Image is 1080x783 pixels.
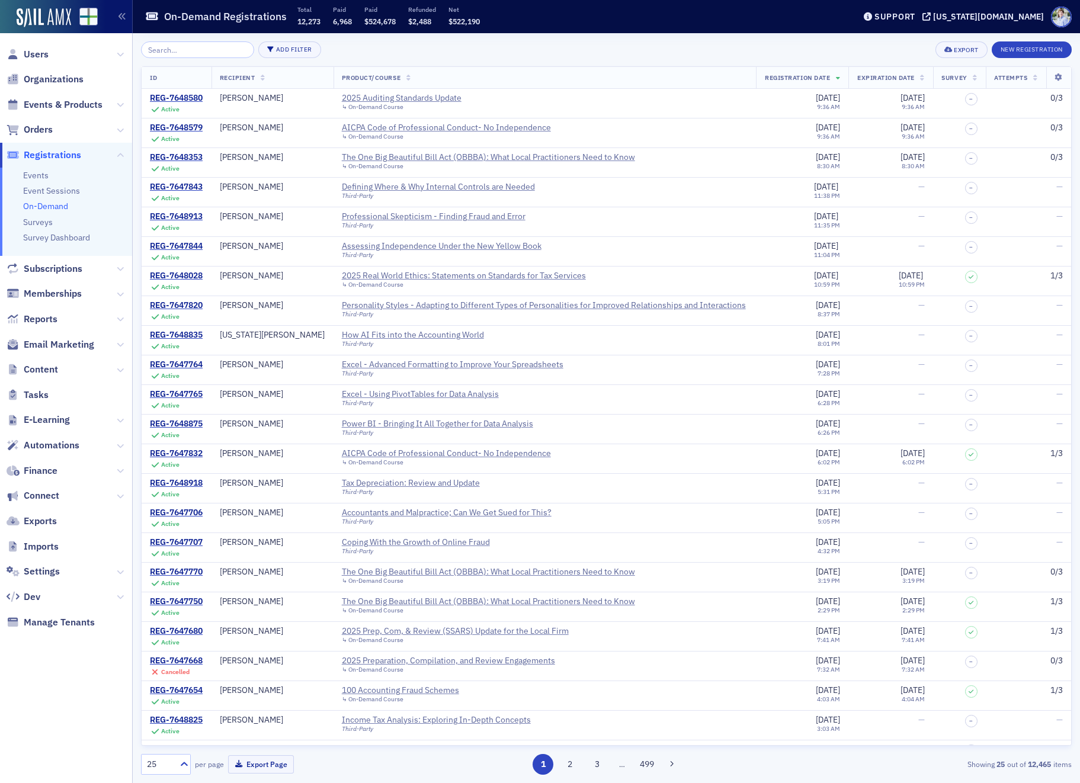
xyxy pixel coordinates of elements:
span: — [918,329,925,340]
span: 6,968 [333,17,352,26]
span: Survey [941,73,967,82]
span: [DATE] [814,270,838,281]
time: 8:37 PM [818,310,840,318]
a: ↳ On-Demand Course [342,162,403,170]
a: Power BI - Bringing It All Together for Data Analysis [342,419,533,429]
div: Assessing Independence Under the New Yellow Book [342,241,541,252]
a: Income Tax Analysis: Exploring In-Depth Concepts [342,715,531,726]
span: Third-Party [342,339,373,348]
a: REG-7648875 [150,419,203,429]
span: — [1056,359,1063,370]
div: [US_STATE][PERSON_NAME] [220,745,325,755]
span: E-Learning [24,413,70,426]
a: Defining Where & Why Internal Controls are Needed [342,182,535,192]
a: Excel - Using PivotTables for Data Analysis [342,389,499,400]
a: Organizations [7,73,84,86]
a: [PERSON_NAME] [220,389,283,400]
a: REG-7648825 [150,715,203,726]
div: Active [161,313,180,320]
a: [US_STATE][PERSON_NAME] [220,330,325,341]
p: Total [297,5,321,14]
span: [DATE] [816,329,840,340]
span: [DATE] [816,300,840,310]
div: [PERSON_NAME] [220,152,283,163]
span: Settings [24,565,60,578]
a: REG-7648839 [150,745,203,755]
div: Personality Styles - Adapting to Different Types of Personalities for Improved Relationships and ... [342,300,746,311]
a: REG-7648580 [150,93,203,104]
div: Active [161,165,180,172]
span: Automations [24,439,79,452]
a: REG-7648579 [150,123,203,133]
div: REG-7647765 [150,389,203,400]
time: 9:36 AM [902,102,925,111]
span: — [918,211,925,222]
span: Third-Party [342,310,373,318]
div: Active [161,342,180,350]
a: [PERSON_NAME] [220,656,283,666]
div: REG-7647654 [150,685,203,696]
div: [PERSON_NAME] [220,596,283,607]
div: [PERSON_NAME] [220,448,283,459]
span: Third-Party [342,221,373,229]
a: ↳ On-Demand Course [342,103,403,111]
time: 9:36 AM [817,102,840,111]
a: REG-7648913 [150,211,203,222]
div: [PERSON_NAME] [220,478,283,489]
button: 3 [587,754,607,775]
div: Tax Depreciation: Review and Update [342,478,480,489]
a: ↳ On-Demand Course [342,636,403,644]
span: Content [24,363,58,376]
span: Reports [24,313,57,326]
a: The One Big Beautiful Bill Act (OBBBA): What Local Practitioners Need to Know [342,567,635,577]
a: 2025 Auditing Standards Update [342,93,462,104]
span: – [969,214,973,221]
a: ↳ On-Demand Course [342,458,403,466]
span: – [969,243,973,251]
div: Active [161,283,180,291]
span: – [969,332,973,339]
a: Survey Dashboard [23,232,90,243]
a: REG-7647707 [150,537,203,548]
span: Tasks [24,389,49,402]
time: 11:04 PM [814,251,840,259]
time: 7:28 PM [818,369,840,377]
a: Orders [7,123,53,136]
span: [DATE] [816,122,840,133]
time: 10:59 PM [814,280,840,288]
p: Paid [333,5,352,14]
a: 2025 Prep, Com, & Review (SSARS) Update for the Local Firm [342,626,569,637]
span: [DATE] [814,240,838,251]
span: Exports [24,515,57,528]
div: Active [161,194,180,202]
a: Exports [7,515,57,528]
span: [DATE] [900,122,925,133]
div: Active [161,253,180,261]
a: REG-7647820 [150,300,203,311]
button: [US_STATE][DOMAIN_NAME] [922,12,1048,21]
a: Dev [7,591,40,604]
span: – [969,125,973,132]
div: [PERSON_NAME] [220,508,283,518]
a: Events [23,170,49,181]
div: [PERSON_NAME] [220,419,283,429]
span: — [1056,300,1063,310]
div: Export [954,47,978,53]
a: 2025 Preparation, Compilation, and Review Engagements [342,656,555,666]
div: The One Big Beautiful Bill Act (OBBBA): What Local Practitioners Need to Know [342,596,635,607]
a: [PERSON_NAME] [220,685,283,696]
a: AICPA Code of Professional Conduct- No Independence [342,448,551,459]
div: 1 / 3 [994,271,1063,281]
time: 8:30 AM [817,162,840,170]
a: [PERSON_NAME] [220,241,283,252]
a: View Homepage [71,8,98,28]
input: Search… [141,41,254,58]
